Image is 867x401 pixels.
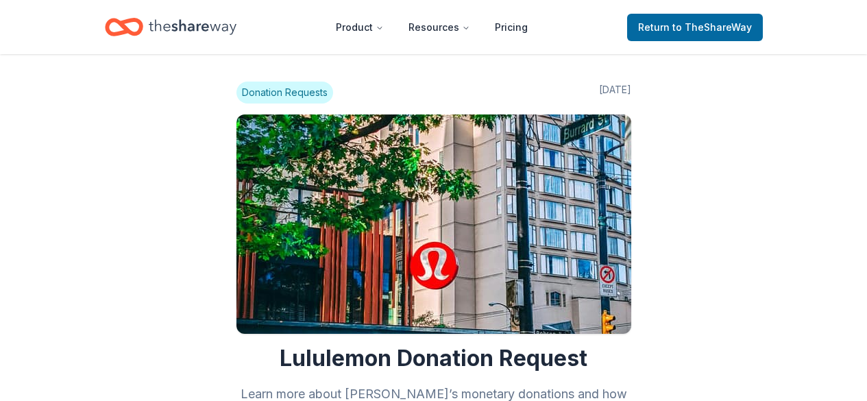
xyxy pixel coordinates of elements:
[638,19,752,36] span: Return
[325,14,395,41] button: Product
[236,114,631,334] img: Image for Lululemon Donation Request
[325,11,539,43] nav: Main
[672,21,752,33] span: to TheShareWay
[484,14,539,41] a: Pricing
[105,11,236,43] a: Home
[236,345,631,372] h1: Lululemon Donation Request
[236,82,333,104] span: Donation Requests
[599,82,631,104] span: [DATE]
[398,14,481,41] button: Resources
[627,14,763,41] a: Returnto TheShareWay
